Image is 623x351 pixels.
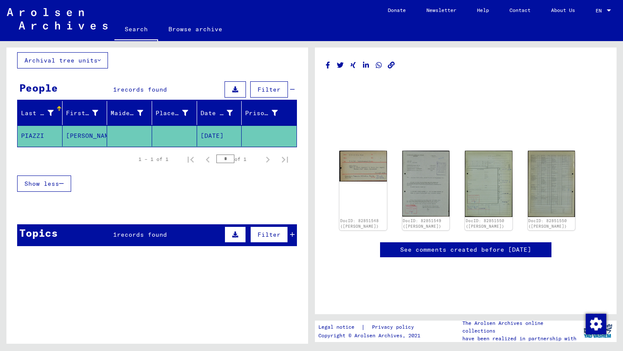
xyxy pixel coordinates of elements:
[585,313,606,334] div: Change consent
[117,231,167,238] span: records found
[318,332,424,339] p: Copyright © Arolsen Archives, 2021
[245,106,288,120] div: Prisoner #
[528,218,567,229] a: DocID: 82851550 ([PERSON_NAME])
[276,151,294,168] button: Last page
[465,151,512,217] img: 001.jpg
[528,151,575,217] img: 002.jpg
[365,323,424,332] a: Privacy policy
[258,86,281,93] span: Filter
[63,125,108,146] mat-cell: [PERSON_NAME]
[156,109,188,118] div: Place of Birth
[18,101,63,125] mat-header-cell: Last Name
[111,106,154,120] div: Maiden Name
[340,218,379,229] a: DocID: 82851548 ([PERSON_NAME])
[24,180,59,187] span: Show less
[152,101,197,125] mat-header-cell: Place of Birth
[400,245,531,254] a: See comments created before [DATE]
[199,151,216,168] button: Previous page
[7,8,108,30] img: Arolsen_neg.svg
[349,60,358,71] button: Share on Xing
[245,109,278,118] div: Prisoner #
[216,155,259,163] div: of 1
[387,60,396,71] button: Copy link
[201,106,244,120] div: Date of Birth
[323,60,332,71] button: Share on Facebook
[374,60,383,71] button: Share on WhatsApp
[250,226,288,243] button: Filter
[66,109,99,118] div: First Name
[242,101,297,125] mat-header-cell: Prisoner #
[402,151,450,217] img: 001.jpg
[197,101,242,125] mat-header-cell: Date of Birth
[17,175,71,192] button: Show less
[336,60,345,71] button: Share on Twitter
[156,106,199,120] div: Place of Birth
[596,7,602,14] mat-select-trigger: EN
[462,335,579,342] p: have been realized in partnership with
[114,19,158,41] a: Search
[339,151,387,181] img: 001.jpg
[19,225,58,241] div: Topics
[403,218,441,229] a: DocID: 82851549 ([PERSON_NAME])
[362,60,371,71] button: Share on LinkedIn
[158,19,233,39] a: Browse archive
[197,125,242,146] mat-cell: [DATE]
[17,52,108,68] button: Archival tree units
[582,320,614,342] img: yv_logo.png
[250,81,288,98] button: Filter
[318,323,361,332] a: Legal notice
[258,231,281,238] span: Filter
[66,106,109,120] div: First Name
[586,314,606,334] img: Change consent
[19,80,58,95] div: People
[259,151,276,168] button: Next page
[201,109,233,118] div: Date of Birth
[466,218,504,229] a: DocID: 82851550 ([PERSON_NAME])
[318,323,424,332] div: |
[138,155,168,163] div: 1 – 1 of 1
[111,109,143,118] div: Maiden Name
[21,109,54,118] div: Last Name
[117,86,167,93] span: records found
[18,125,63,146] mat-cell: PIAZZI
[113,86,117,93] span: 1
[63,101,108,125] mat-header-cell: First Name
[21,106,64,120] div: Last Name
[182,151,199,168] button: First page
[462,319,579,335] p: The Arolsen Archives online collections
[113,231,117,238] span: 1
[107,101,152,125] mat-header-cell: Maiden Name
